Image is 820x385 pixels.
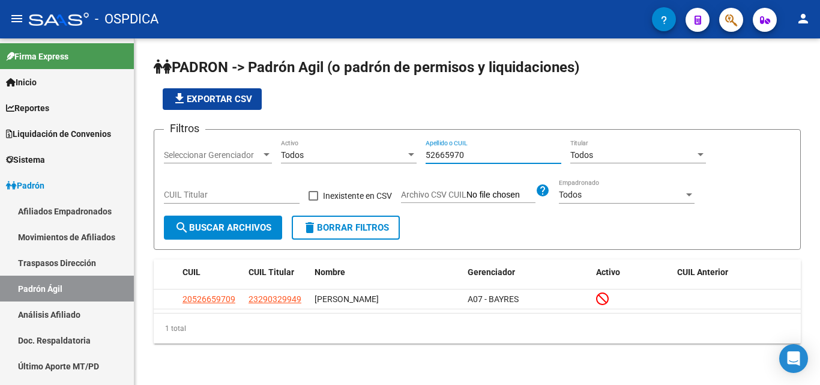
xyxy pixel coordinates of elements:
[172,94,252,105] span: Exportar CSV
[154,59,579,76] span: PADRON -> Padrón Agil (o padrón de permisos y liquidaciones)
[178,259,244,285] datatable-header-cell: CUIL
[154,314,801,344] div: 1 total
[172,91,187,106] mat-icon: file_download
[163,88,262,110] button: Exportar CSV
[796,11,810,26] mat-icon: person
[249,267,294,277] span: CUIL Titular
[463,259,592,285] datatable-header-cell: Gerenciador
[6,127,111,141] span: Liquidación de Convenios
[292,216,400,240] button: Borrar Filtros
[164,216,282,240] button: Buscar Archivos
[591,259,672,285] datatable-header-cell: Activo
[175,220,189,235] mat-icon: search
[323,189,392,203] span: Inexistente en CSV
[6,153,45,166] span: Sistema
[596,267,620,277] span: Activo
[303,220,317,235] mat-icon: delete
[6,76,37,89] span: Inicio
[95,6,158,32] span: - OSPDICA
[310,259,463,285] datatable-header-cell: Nombre
[281,150,304,160] span: Todos
[466,190,535,201] input: Archivo CSV CUIL
[677,267,728,277] span: CUIL Anterior
[6,102,49,115] span: Reportes
[249,294,301,304] span: 23290329949
[303,222,389,233] span: Borrar Filtros
[6,50,68,63] span: Firma Express
[175,222,271,233] span: Buscar Archivos
[164,150,261,160] span: Seleccionar Gerenciador
[468,267,515,277] span: Gerenciador
[559,190,582,199] span: Todos
[672,259,801,285] datatable-header-cell: CUIL Anterior
[182,294,235,304] span: 20526659709
[10,11,24,26] mat-icon: menu
[182,267,200,277] span: CUIL
[468,294,519,304] span: A07 - BAYRES
[570,150,593,160] span: Todos
[315,267,345,277] span: Nombre
[535,183,550,198] mat-icon: help
[779,344,808,373] div: Open Intercom Messenger
[315,294,379,304] span: [PERSON_NAME]
[401,190,466,199] span: Archivo CSV CUIL
[164,120,205,137] h3: Filtros
[244,259,310,285] datatable-header-cell: CUIL Titular
[6,179,44,192] span: Padrón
